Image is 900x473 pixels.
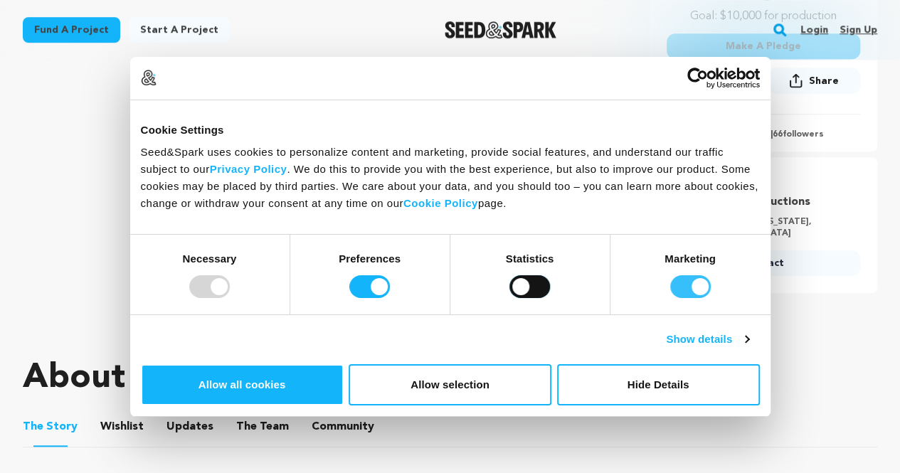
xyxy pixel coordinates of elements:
[339,253,401,265] strong: Preferences
[23,17,120,43] a: Fund a project
[557,364,760,405] button: Hide Details
[210,163,287,175] a: Privacy Policy
[141,70,157,85] img: logo
[236,418,257,435] span: The
[696,216,852,239] p: 1 Campaigns | [US_STATE], [GEOGRAPHIC_DATA]
[100,418,144,435] span: Wishlist
[506,253,554,265] strong: Statistics
[23,418,43,435] span: The
[808,74,838,88] span: Share
[183,253,237,265] strong: Necessary
[666,331,748,348] a: Show details
[665,253,716,265] strong: Marketing
[141,121,760,138] div: Cookie Settings
[166,418,213,435] span: Updates
[312,418,374,435] span: Community
[141,364,344,405] button: Allow all cookies
[236,418,289,435] span: Team
[800,18,828,41] a: Login
[23,361,319,395] h1: About The Project
[349,364,551,405] button: Allow selection
[768,68,860,94] button: Share
[23,418,78,435] span: Story
[840,18,877,41] a: Sign up
[696,193,852,211] a: Goto Day Off Productions profile
[445,21,556,38] a: Seed&Spark Homepage
[635,67,760,88] a: Usercentrics Cookiebot - opens in a new window
[129,17,230,43] a: Start a project
[768,68,860,100] span: Share
[403,197,478,209] a: Cookie Policy
[141,144,760,212] div: Seed&Spark uses cookies to personalize content and marketing, provide social features, and unders...
[445,21,556,38] img: Seed&Spark Logo Dark Mode
[772,130,782,139] span: 66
